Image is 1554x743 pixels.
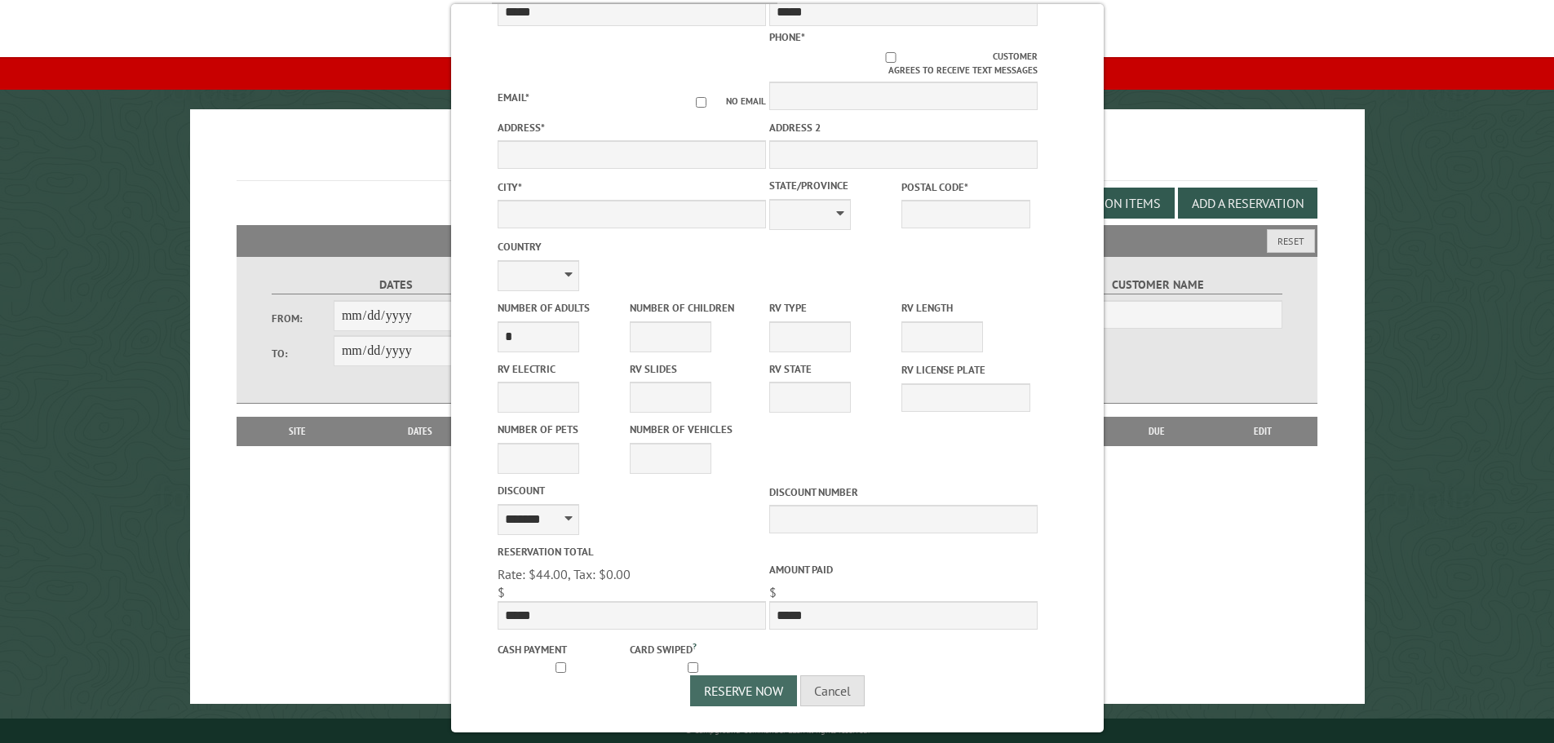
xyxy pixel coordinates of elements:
input: Customer agrees to receive text messages [788,52,993,63]
a: ? [693,640,697,652]
label: Postal Code [901,179,1030,195]
label: Cash payment [498,642,626,657]
button: Reset [1267,229,1315,253]
label: RV Type [769,300,898,316]
label: Address 2 [769,120,1038,135]
th: Due [1105,417,1208,446]
label: Card swiped [630,639,759,657]
input: No email [676,97,726,108]
span: $ [769,584,777,600]
label: To: [272,346,334,361]
label: Reservation Total [498,544,766,559]
th: Site [245,417,351,446]
label: No email [676,95,766,108]
button: Cancel [800,675,865,706]
label: RV State [769,361,898,377]
h1: Reservations [237,135,1318,180]
button: Edit Add-on Items [1034,188,1175,219]
label: Email [498,91,529,104]
label: Number of Children [630,300,759,316]
label: Number of Vehicles [630,422,759,437]
label: Address [498,120,766,135]
label: Discount Number [769,484,1038,500]
label: City [498,179,766,195]
label: Country [498,239,766,254]
label: Customer Name [1034,276,1282,294]
label: State/Province [769,178,898,193]
button: Add a Reservation [1178,188,1317,219]
label: Amount paid [769,562,1038,577]
h2: Filters [237,225,1318,256]
span: $ [498,584,505,600]
label: From: [272,311,334,326]
label: Customer agrees to receive text messages [769,50,1038,77]
label: RV License Plate [901,362,1030,378]
label: Phone [769,30,805,44]
label: Number of Pets [498,422,626,437]
button: Reserve Now [690,675,797,706]
span: Rate: $44.00, Tax: $0.00 [498,566,631,582]
label: Number of Adults [498,300,626,316]
label: RV Slides [630,361,759,377]
label: Dates [272,276,520,294]
th: Edit [1208,417,1318,446]
th: Dates [351,417,490,446]
label: RV Electric [498,361,626,377]
label: RV Length [901,300,1030,316]
small: © Campground Commander LLC. All rights reserved. [685,725,870,736]
label: Discount [498,483,766,498]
